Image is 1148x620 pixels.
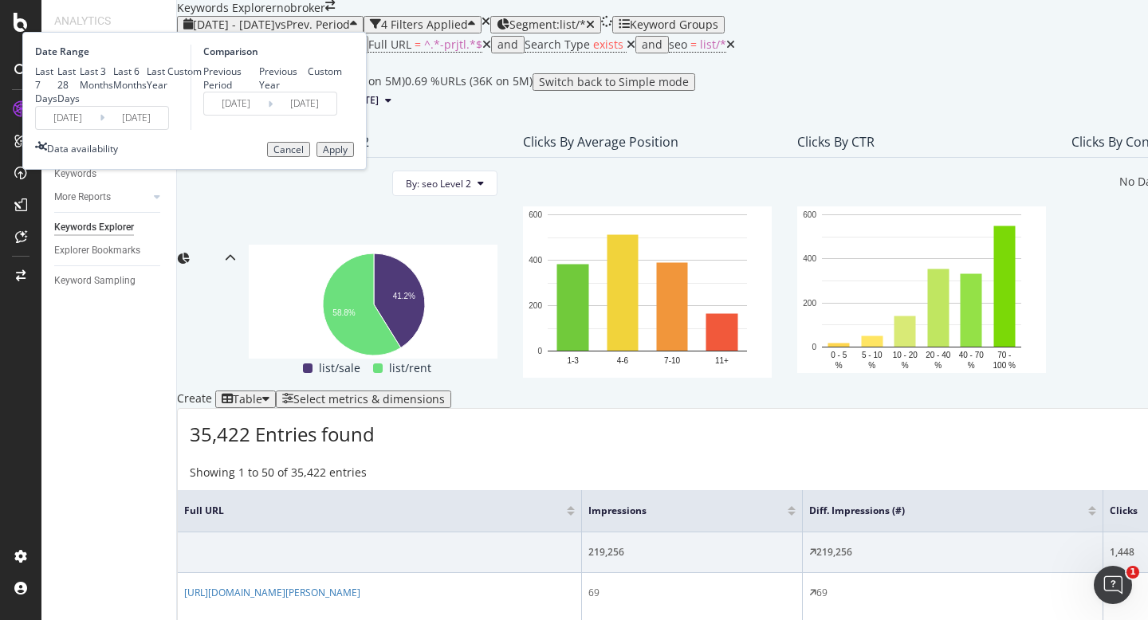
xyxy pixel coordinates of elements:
text: 0 [812,343,816,351]
text: % [902,361,909,370]
div: and [642,38,662,51]
button: Cancel [267,142,310,158]
button: By: seo Level 2 [392,171,497,196]
button: Switch back to Simple mode [533,73,695,91]
text: 11+ [715,356,729,365]
text: 58.8% [332,309,355,318]
a: More Reports [54,189,149,206]
span: exists [593,37,623,52]
div: Cancel [273,144,304,155]
text: 200 [803,299,816,308]
span: Full URL [368,37,411,52]
text: 4-6 [617,356,629,365]
text: 40 - 70 [959,351,985,359]
a: Keywords [54,166,165,182]
span: Diff. Impressions (#) [809,504,1064,518]
div: Analytics [54,13,163,29]
button: Segment:list/* [490,16,601,33]
div: Last 6 Months [113,65,147,92]
span: list/rent [389,359,431,378]
a: [URL][DOMAIN_NAME][PERSON_NAME] [184,586,360,599]
div: Custom [308,65,342,78]
div: Showing 1 to 50 of 35,422 entries [190,465,367,482]
div: Create [177,390,276,408]
div: Date Range [35,45,187,58]
span: [DATE] - [DATE] [193,17,275,32]
text: 5 - 10 [862,351,883,359]
a: Explorer Bookmarks [54,242,165,259]
div: Previous Period [203,65,259,92]
span: Search Type [525,37,590,52]
span: = [690,37,697,52]
div: and [497,38,518,51]
text: 0 - 5 [831,351,847,359]
a: Keywords Explorer [54,219,165,236]
svg: A chart. [249,245,497,359]
input: Start Date [36,107,100,129]
span: Impressions [588,504,764,518]
span: = [415,37,421,52]
div: Select metrics & dimensions [293,393,445,406]
div: Custom [167,65,202,78]
text: 200 [529,301,542,310]
span: Segment: list/* [509,17,586,32]
a: Keyword Sampling [54,273,165,289]
div: Last 7 Days [35,65,57,105]
text: 20 - 40 [926,351,951,359]
text: % [835,361,843,370]
input: End Date [104,107,168,129]
div: 219,256 [816,545,852,559]
div: Last 28 Days [57,65,80,105]
text: 41.2% [393,292,415,300]
span: list/sale [319,359,360,378]
div: 0.69 % URLs ( 36K on 5M ) [405,73,533,91]
div: Apply [323,144,348,155]
div: 219,256 [588,545,796,559]
div: Clicks By CTR [797,134,875,150]
text: 400 [529,256,542,265]
iframe: Intercom live chat [1094,566,1132,604]
button: Keyword Groups [612,16,725,33]
div: Keyword Groups [630,18,718,31]
div: Keywords Explorer [54,219,134,236]
text: % [968,361,975,370]
button: and [491,36,525,53]
text: 0 [537,347,542,355]
div: Top Charts [190,126,225,390]
svg: A chart. [523,206,772,378]
button: Table [215,390,276,408]
div: Last Year [147,65,167,92]
div: Keywords [54,166,96,182]
span: ^.*-prjtl.*$ [424,37,482,52]
text: 1-3 [567,356,579,365]
div: 4 Filters Applied [381,18,468,31]
div: Comparison [203,45,342,58]
span: 1 [1126,566,1139,579]
button: 4 Filters Applied [364,16,482,33]
span: seo [669,37,687,52]
text: % [934,361,942,370]
text: 400 [803,255,816,264]
div: Data availability [47,142,118,155]
div: 69 [816,586,828,600]
div: RealKeywords [54,29,163,47]
button: and [635,36,669,53]
text: % [868,361,875,370]
input: End Date [273,92,336,115]
div: A chart. [797,206,1046,373]
div: Switch back to Simple mode [539,76,689,88]
div: Last 3 Months [80,65,113,92]
div: times [482,16,490,27]
text: 70 - [997,351,1011,359]
button: [DATE] [341,91,398,110]
div: Explorer Bookmarks [54,242,140,259]
div: Table [233,393,262,406]
div: 69 [588,586,796,600]
button: [DATE] - [DATE]vsPrev. Period [177,16,364,33]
